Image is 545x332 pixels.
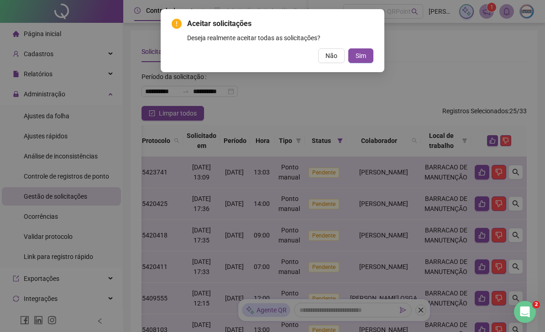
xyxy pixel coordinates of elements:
button: Não [318,48,345,63]
span: 2 [533,301,540,308]
div: Deseja realmente aceitar todas as solicitações? [187,33,373,43]
iframe: Intercom live chat [514,301,536,323]
span: exclamation-circle [172,19,182,29]
span: Sim [356,51,366,61]
span: Não [325,51,337,61]
span: Aceitar solicitações [187,18,373,29]
button: Sim [348,48,373,63]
